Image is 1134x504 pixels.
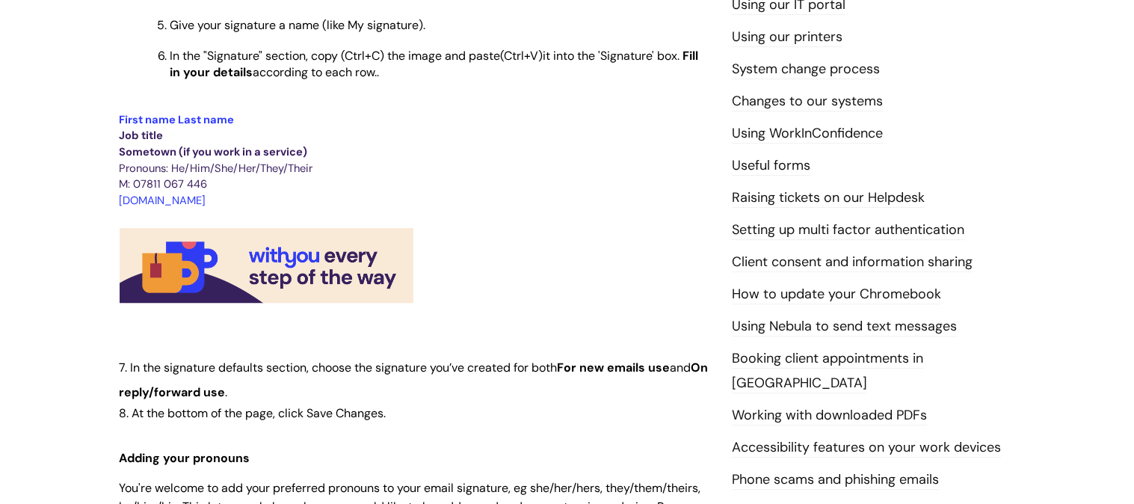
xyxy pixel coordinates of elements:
[732,438,1001,458] a: Accessibility features on your work devices
[557,360,670,375] span: For new emails use
[119,360,708,399] span: On reply/forward use
[732,124,883,144] a: Using WorkInConfidence
[732,349,923,393] a: Booking client appointments in [GEOGRAPHIC_DATA]
[119,228,414,307] img: WithYou email signature image
[732,317,957,336] a: Using Nebula to send text messages
[170,48,698,80] strong: Fill in your details
[670,360,691,375] span: and
[119,294,414,305] a: WithYou email signature image
[732,253,973,272] a: Client consent and information sharing
[119,450,250,466] span: Adding your pronouns
[732,285,941,304] a: How to update your Chromebook
[119,161,312,176] span: Pronouns: He/Him/She/Her/They/Their
[732,470,939,490] a: Phone scams and phishing emails
[225,384,227,400] span: .
[119,128,163,143] span: Job title
[732,221,964,240] a: Setting up multi factor authentication
[732,92,883,111] a: Changes to our systems
[170,17,425,33] span: Give your signature a name (like My signature).
[732,156,810,176] a: Useful forms
[119,360,557,375] span: 7. In the signature defaults section, choose the signature you’ve created for both
[119,144,307,159] span: Sometown (if you work in a service)
[170,48,698,80] span: In the "Signature" section, c according to each row..
[732,406,927,425] a: Working with downloaded PDFs
[543,48,680,64] span: it into the 'Signature' box.
[500,48,543,64] span: (Ctrl+V)
[732,60,880,79] a: System change process
[119,176,207,191] span: M: 07811 067 446
[732,28,842,47] a: Using our printers
[318,48,500,64] span: opy (Ctrl+C) the image and paste
[732,188,925,208] a: Raising tickets on our Helpdesk
[119,112,234,127] span: First name Last name
[119,405,386,421] span: 8. At the bottom of the page, click Save Changes.
[119,193,206,208] span: [DOMAIN_NAME]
